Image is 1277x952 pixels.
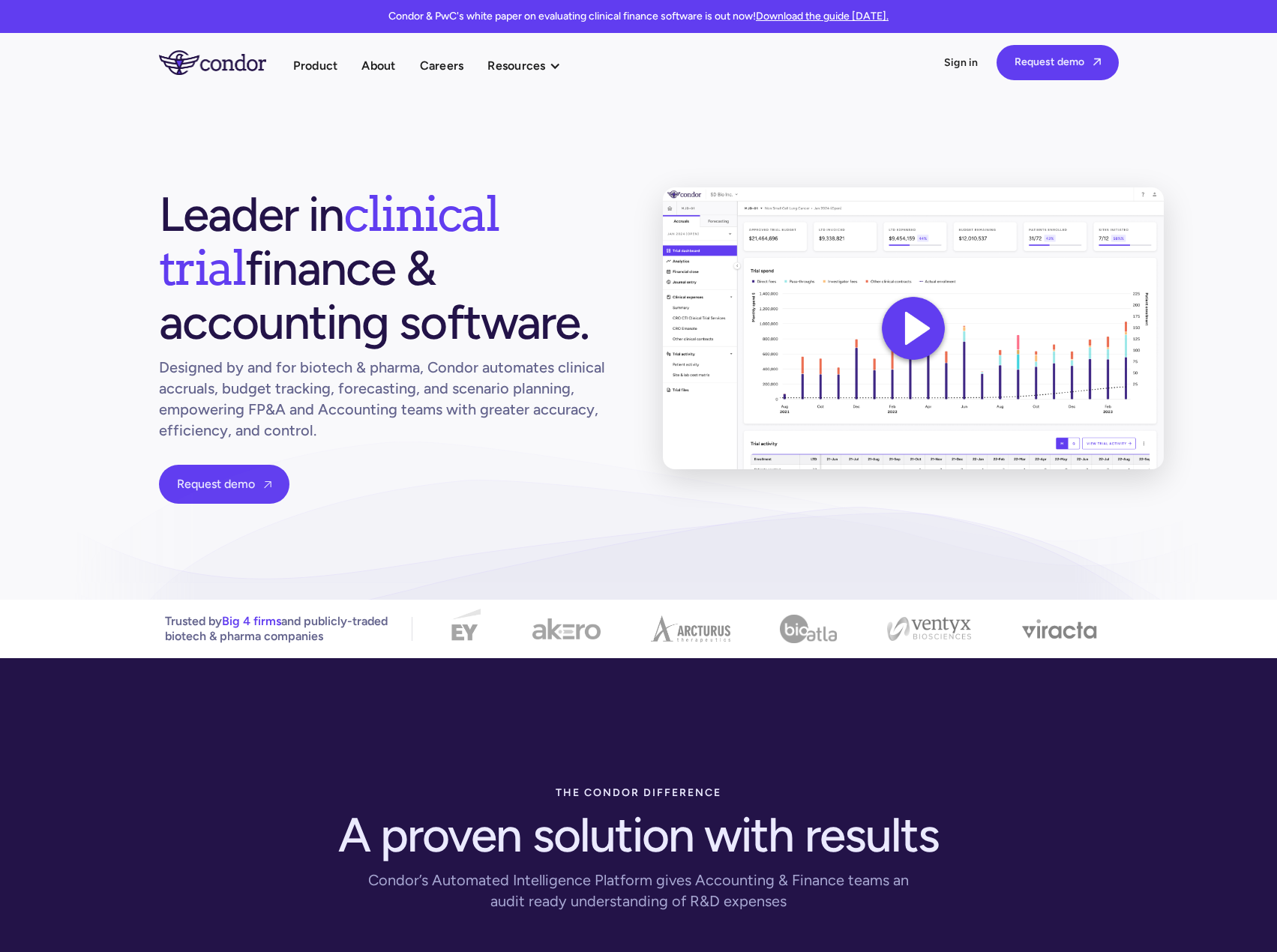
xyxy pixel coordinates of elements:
[756,10,889,22] a: Download the guide [DATE].
[944,55,979,70] a: Sign in
[159,184,499,297] span: clinical trial
[997,45,1119,80] a: Request demo
[487,55,575,76] div: Resources
[159,357,615,441] h1: Designed by and for biotech & pharma, Condor automates clinical accruals, budget tracking, foreca...
[556,778,721,808] div: The condor difference
[165,614,388,644] p: Trusted by and publicly-traded biotech & pharma companies
[293,55,338,76] a: Product
[264,480,271,489] span: 
[159,465,289,504] a: Request demo
[361,55,395,76] a: About
[351,870,927,912] div: Condor’s Automated Intelligence Platform gives Accounting & Finance teams an audit ready understa...
[388,9,889,24] p: Condor & PwC's white paper on evaluating clinical finance software is out now!
[159,50,293,74] a: home
[1093,57,1101,67] span: 
[487,55,545,76] div: Resources
[159,187,615,349] h1: Leader in finance & accounting software.
[222,614,281,628] span: Big 4 firms
[420,55,464,76] a: Careers
[338,808,939,862] h1: A proven solution with results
